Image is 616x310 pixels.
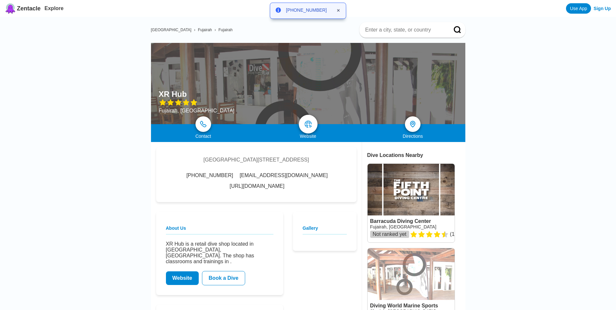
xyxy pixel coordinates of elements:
div: Fujairah, [GEOGRAPHIC_DATA] [159,108,234,114]
div: Directions [360,134,465,139]
div: [GEOGRAPHIC_DATA][STREET_ADDRESS] [204,157,309,163]
span: [PHONE_NUMBER] [186,173,233,178]
a: Website [166,271,199,285]
div: Contact [151,134,256,139]
h2: About Us [166,226,273,235]
a: Fujairah [198,28,212,32]
a: [GEOGRAPHIC_DATA] [151,28,192,32]
h1: XR Hub [159,90,187,99]
a: Use App [566,3,591,14]
img: phone [200,121,207,127]
a: map [299,115,318,134]
a: Book a Dive [202,271,245,285]
h4: [PHONE_NUMBER] [286,8,327,12]
a: Sign Up [594,6,611,11]
span: › [194,28,195,32]
div: Dive Locations Nearby [367,152,465,158]
a: Fujairah [219,28,233,32]
div: Website [256,134,360,139]
span: › [215,28,216,32]
p: XR Hub is a retail dive shop located in [GEOGRAPHIC_DATA], [GEOGRAPHIC_DATA]. The shop has classr... [166,241,273,265]
img: Zentacle logo [5,3,16,14]
img: directions [409,120,417,128]
input: Enter a city, state, or country [365,27,445,33]
a: Zentacle logoZentacle [5,3,41,14]
h2: Gallery [303,226,347,235]
img: map [304,120,312,128]
span: [EMAIL_ADDRESS][DOMAIN_NAME] [240,173,328,178]
a: Fujairah, [GEOGRAPHIC_DATA] [370,224,436,229]
span: Zentacle [17,5,41,12]
a: Explore [44,6,64,11]
a: [URL][DOMAIN_NAME] [230,183,284,189]
a: directions [405,116,421,132]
